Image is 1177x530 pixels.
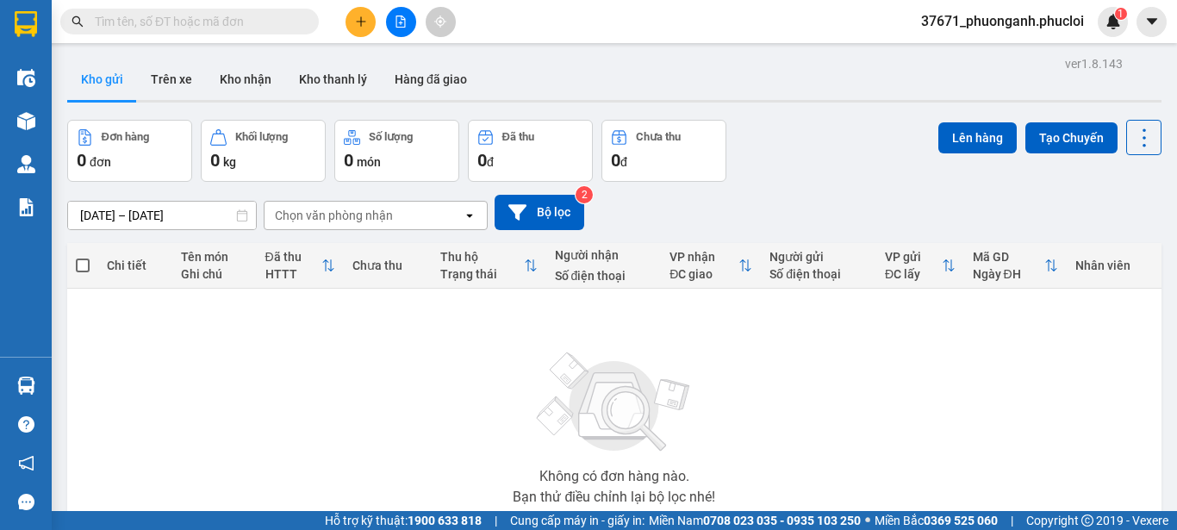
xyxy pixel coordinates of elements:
[964,243,1068,289] th: Toggle SortBy
[90,155,111,169] span: đơn
[352,259,423,272] div: Chưa thu
[223,155,236,169] span: kg
[555,248,653,262] div: Người nhận
[865,517,870,524] span: ⚪️
[510,511,645,530] span: Cung cấp máy in - giấy in:
[1105,14,1121,29] img: icon-new-feature
[875,511,998,530] span: Miền Bắc
[601,120,726,182] button: Chưa thu0đ
[355,16,367,28] span: plus
[426,7,456,37] button: aim
[334,120,459,182] button: Số lượng0món
[210,150,220,171] span: 0
[206,59,285,100] button: Kho nhận
[137,59,206,100] button: Trên xe
[669,250,738,264] div: VP nhận
[973,250,1045,264] div: Mã GD
[1011,511,1013,530] span: |
[18,494,34,510] span: message
[107,259,164,272] div: Chi tiết
[181,250,248,264] div: Tên món
[1081,514,1093,527] span: copyright
[1118,8,1124,20] span: 1
[661,243,761,289] th: Toggle SortBy
[463,209,476,222] svg: open
[487,155,494,169] span: đ
[201,120,326,182] button: Khối lượng0kg
[876,243,964,289] th: Toggle SortBy
[68,202,256,229] input: Select a date range.
[344,150,353,171] span: 0
[17,69,35,87] img: warehouse-icon
[924,514,998,527] strong: 0369 525 060
[408,514,482,527] strong: 1900 633 818
[1075,259,1152,272] div: Nhân viên
[636,131,681,143] div: Chưa thu
[1144,14,1160,29] span: caret-down
[1115,8,1127,20] sup: 1
[346,7,376,37] button: plus
[17,112,35,130] img: warehouse-icon
[440,250,524,264] div: Thu hộ
[703,514,861,527] strong: 0708 023 035 - 0935 103 250
[357,155,381,169] span: món
[495,195,584,230] button: Bộ lọc
[495,511,497,530] span: |
[528,342,701,463] img: svg+xml;base64,PHN2ZyBjbGFzcz0ibGlzdC1wbHVnX19zdmciIHhtbG5zPSJodHRwOi8vd3d3LnczLm9yZy8yMDAwL3N2Zy...
[649,511,861,530] span: Miền Nam
[72,16,84,28] span: search
[181,267,248,281] div: Ghi chú
[1137,7,1167,37] button: caret-down
[235,131,288,143] div: Khối lượng
[95,12,298,31] input: Tìm tên, số ĐT hoặc mã đơn
[67,59,137,100] button: Kho gửi
[669,267,738,281] div: ĐC giao
[17,155,35,173] img: warehouse-icon
[885,267,942,281] div: ĐC lấy
[502,131,534,143] div: Đã thu
[477,150,487,171] span: 0
[555,269,653,283] div: Số điện thoại
[1065,54,1123,73] div: ver 1.8.143
[432,243,546,289] th: Toggle SortBy
[325,511,482,530] span: Hỗ trợ kỹ thuật:
[576,186,593,203] sup: 2
[15,11,37,37] img: logo-vxr
[275,207,393,224] div: Chọn văn phòng nhận
[285,59,381,100] button: Kho thanh lý
[513,490,715,504] div: Bạn thử điều chỉnh lại bộ lọc nhé!
[769,267,868,281] div: Số điện thoại
[440,267,524,281] div: Trạng thái
[907,10,1098,32] span: 37671_phuonganh.phucloi
[1025,122,1118,153] button: Tạo Chuyến
[611,150,620,171] span: 0
[67,120,192,182] button: Đơn hàng0đơn
[395,16,407,28] span: file-add
[369,131,413,143] div: Số lượng
[539,470,689,483] div: Không có đơn hàng nào.
[381,59,481,100] button: Hàng đã giao
[17,198,35,216] img: solution-icon
[468,120,593,182] button: Đã thu0đ
[938,122,1017,153] button: Lên hàng
[102,131,149,143] div: Đơn hàng
[265,250,322,264] div: Đã thu
[17,377,35,395] img: warehouse-icon
[18,416,34,433] span: question-circle
[973,267,1045,281] div: Ngày ĐH
[769,250,868,264] div: Người gửi
[257,243,345,289] th: Toggle SortBy
[620,155,627,169] span: đ
[885,250,942,264] div: VP gửi
[265,267,322,281] div: HTTT
[434,16,446,28] span: aim
[18,455,34,471] span: notification
[386,7,416,37] button: file-add
[77,150,86,171] span: 0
